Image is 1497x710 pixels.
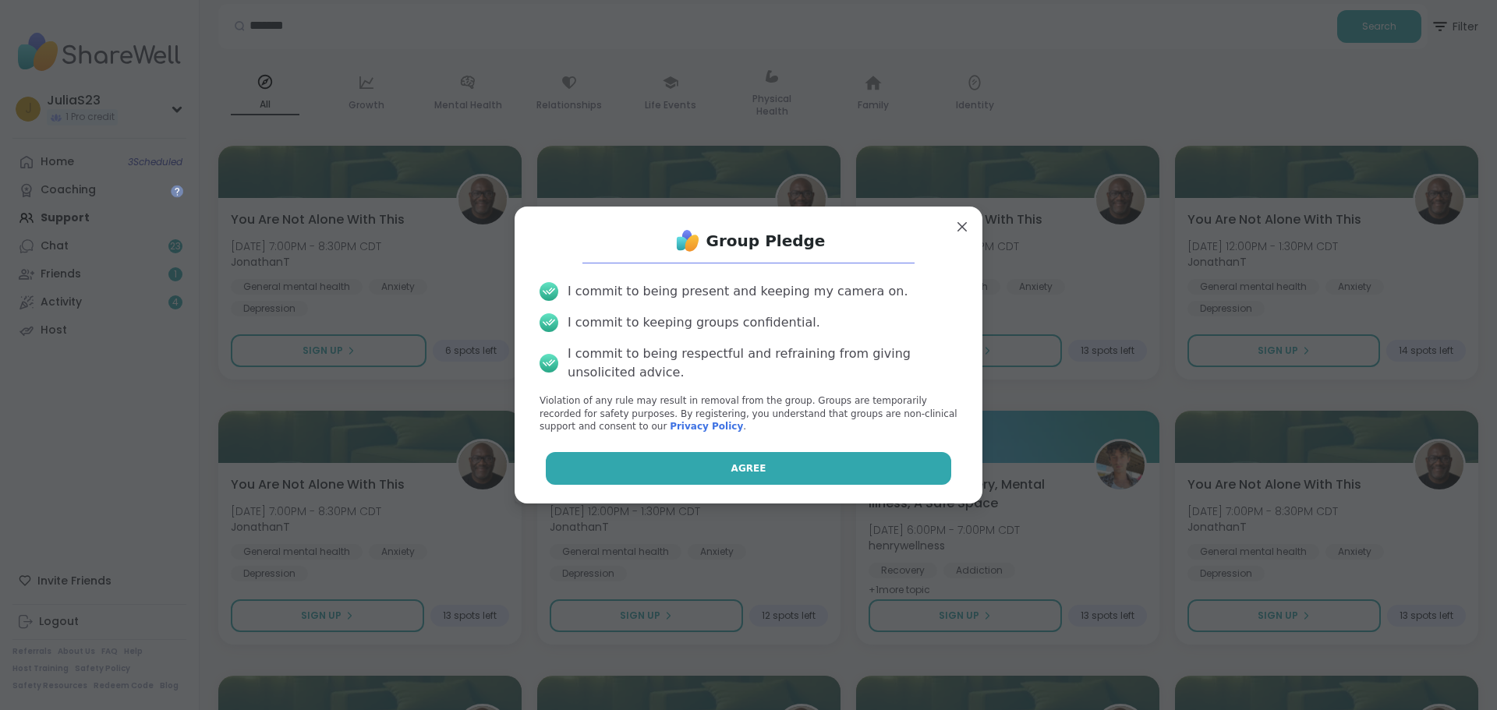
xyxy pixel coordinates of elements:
span: Agree [731,461,766,475]
h1: Group Pledge [706,230,826,252]
img: ShareWell Logo [672,225,703,256]
button: Agree [546,452,952,485]
div: I commit to keeping groups confidential. [568,313,820,332]
div: I commit to being respectful and refraining from giving unsolicited advice. [568,344,957,382]
div: I commit to being present and keeping my camera on. [568,282,908,301]
iframe: Spotlight [171,185,183,197]
p: Violation of any rule may result in removal from the group. Groups are temporarily recorded for s... [540,394,957,433]
a: Privacy Policy [670,421,743,432]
